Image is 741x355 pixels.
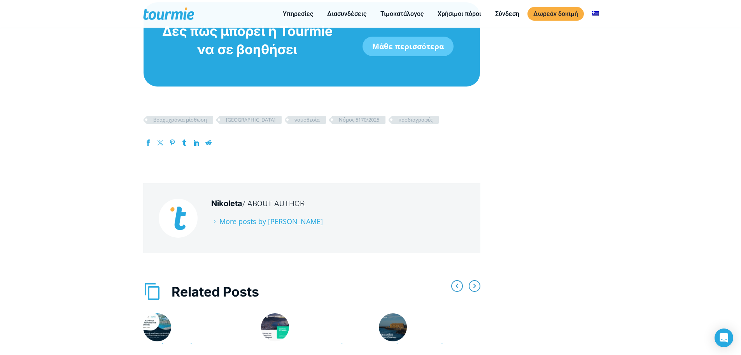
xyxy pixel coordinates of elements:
a: Αλλαγή σε [586,9,605,19]
a: Twitter [157,140,163,146]
a: Δωρεάν δοκιμή [527,7,584,21]
span: Δες πώς μπορεί η Tourmie να σε βοηθήσει [162,23,333,57]
a: βραχυχρόνια μίσθωση [147,116,213,124]
a: Μάθε περισσότερα [363,37,454,56]
div: Nikoleta [211,199,465,208]
a: Tumblr [181,140,187,146]
h2: Related Posts [143,283,480,301]
a: Facebook [145,140,151,146]
a: LinkedIn [193,140,200,146]
a: Χρήσιμοι πόροι [432,9,487,19]
a: Σύνδεση [489,9,525,19]
a: Reddit [205,140,212,146]
a: προδιαγραφές [392,116,439,124]
a: Τιμοκατάλογος [375,9,429,19]
span: / About Author [242,199,305,208]
div: Open Intercom Messenger [715,329,733,347]
a: Διασυνδέσεις [321,9,372,19]
a: More posts by [PERSON_NAME] [211,217,323,226]
a: Pinterest [169,140,175,146]
a: Υπηρεσίες [277,9,319,19]
a: νομοθεσία [288,116,326,124]
a: [GEOGRAPHIC_DATA] [220,116,282,124]
a: Νόμος 5170/2025 [333,116,385,124]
